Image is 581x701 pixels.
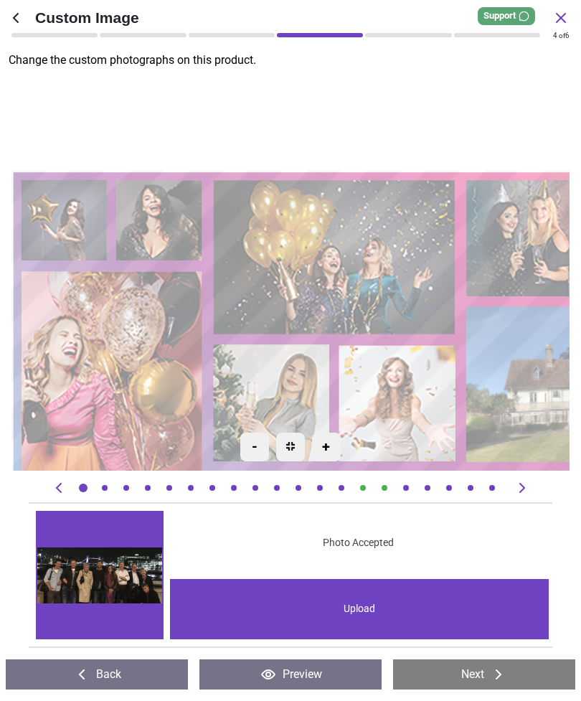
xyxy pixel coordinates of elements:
[478,7,535,25] div: Support
[199,659,382,690] button: Preview
[393,659,575,690] button: Next
[6,659,188,690] button: Back
[170,579,549,639] div: Upload
[312,433,341,461] div: +
[553,32,557,39] span: 4
[35,7,552,28] span: Custom Image
[240,433,269,461] div: -
[9,52,581,68] p: Change the custom photographs on this product.
[553,31,570,41] div: of 6
[323,536,394,550] span: Photo Accepted
[286,442,295,451] img: recenter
